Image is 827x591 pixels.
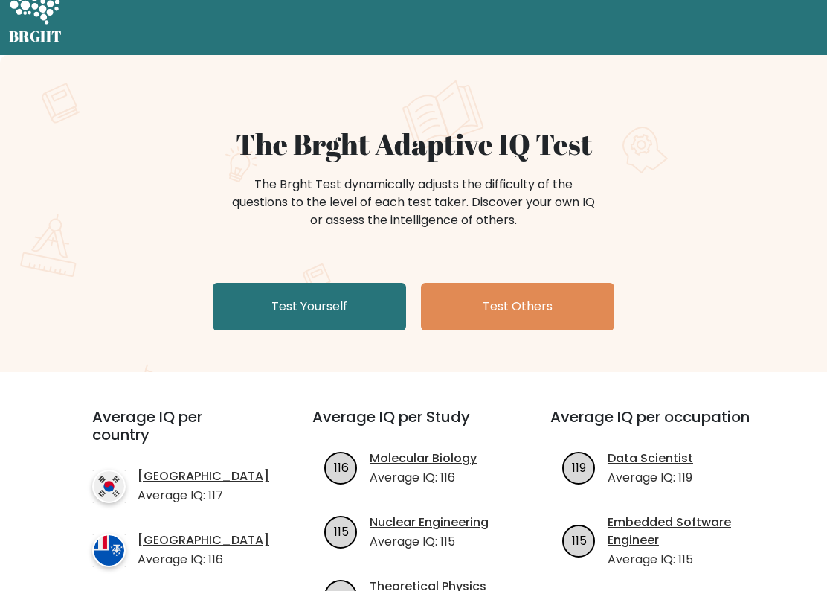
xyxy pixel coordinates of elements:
[421,283,614,330] a: Test Others
[51,127,776,161] h1: The Brght Adaptive IQ Test
[333,459,348,476] text: 116
[213,283,406,330] a: Test Yourself
[9,28,62,45] h5: BRGHT
[370,469,477,487] p: Average IQ: 116
[312,408,515,444] h3: Average IQ per Study
[92,408,259,461] h3: Average IQ per country
[370,533,489,551] p: Average IQ: 115
[572,459,586,476] text: 119
[608,469,693,487] p: Average IQ: 119
[608,514,753,549] a: Embedded Software Engineer
[333,523,348,540] text: 115
[370,514,489,531] a: Nuclear Engineering
[138,467,269,485] a: [GEOGRAPHIC_DATA]
[608,551,753,569] p: Average IQ: 115
[138,487,269,505] p: Average IQ: 117
[571,532,586,549] text: 115
[228,176,599,229] div: The Brght Test dynamically adjusts the difficulty of the questions to the level of each test take...
[138,551,269,569] p: Average IQ: 116
[550,408,753,444] h3: Average IQ per occupation
[92,534,126,567] img: country
[92,470,126,503] img: country
[370,450,477,467] a: Molecular Biology
[608,450,693,467] a: Data Scientist
[138,531,269,549] a: [GEOGRAPHIC_DATA]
